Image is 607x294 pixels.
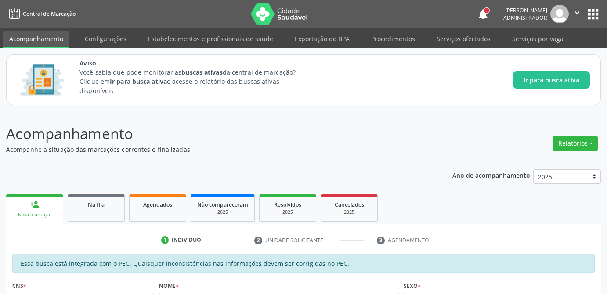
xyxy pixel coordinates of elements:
button: apps [585,7,601,22]
a: Procedimentos [365,31,421,47]
p: Você sabia que pode monitorar as da central de marcação? Clique em e acesse o relatório das busca... [79,68,312,95]
div: 2025 [266,209,310,215]
label: Sexo [404,279,421,293]
label: Nome [159,279,179,293]
strong: Ir para busca ativa [110,77,167,86]
a: Central de Marcação [6,7,76,21]
a: Configurações [79,31,133,47]
div: person_add [30,200,40,209]
span: Cancelados [335,201,364,208]
a: Acompanhamento [3,31,69,48]
div: 2025 [197,209,248,215]
p: Ano de acompanhamento [452,169,530,180]
i:  [572,8,582,18]
label: CNS [12,279,26,293]
a: Estabelecimentos e profissionais de saúde [142,31,279,47]
div: 2025 [327,209,371,215]
img: Imagem de CalloutCard [17,60,67,100]
strong: buscas ativas [181,68,222,76]
span: Agendados [143,201,172,208]
span: Resolvidos [274,201,301,208]
img: img [550,5,569,23]
span: Administrador [503,14,547,22]
a: Serviços ofertados [430,31,497,47]
button:  [569,5,585,23]
span: Central de Marcação [23,10,76,18]
a: Exportação do BPA [289,31,356,47]
div: Indivíduo [172,236,201,244]
button: Ir para busca ativa [513,71,590,89]
p: Acompanhe a situação das marcações correntes e finalizadas [6,145,423,154]
div: Nova marcação [12,212,57,218]
div: Essa busca está integrada com o PEC. Quaisquer inconsistências nas informações devem ser corrigid... [12,254,595,273]
p: Acompanhamento [6,123,423,145]
div: 1 [161,236,169,244]
button: notifications [477,8,489,20]
a: Serviços por vaga [506,31,570,47]
button: Relatórios [553,136,598,151]
span: Ir para busca ativa [524,75,579,85]
div: [PERSON_NAME] [503,7,547,14]
span: Não compareceram [197,201,248,208]
span: Na fila [88,201,105,208]
span: Aviso [79,58,312,68]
